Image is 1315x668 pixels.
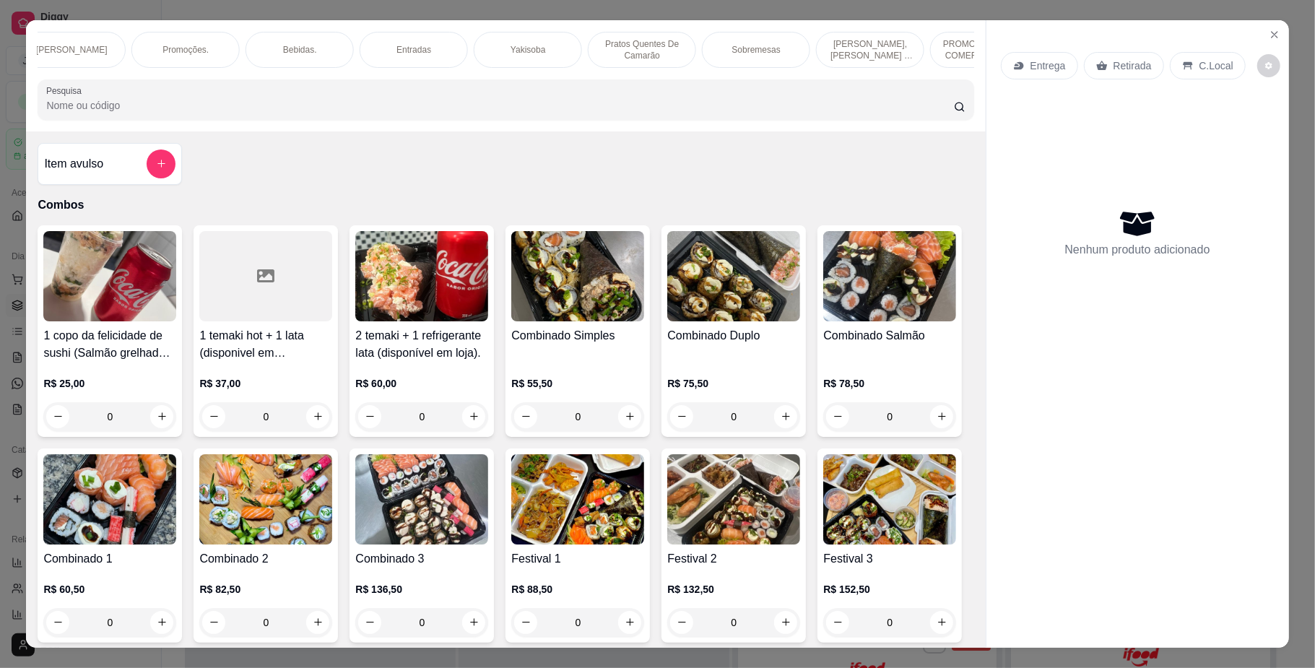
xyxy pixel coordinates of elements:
[511,327,644,344] h4: Combinado Simples
[667,550,800,568] h4: Festival 2
[828,38,912,61] p: [PERSON_NAME], [PERSON_NAME] & [PERSON_NAME]
[355,231,488,321] img: product-image
[1065,241,1210,259] p: Nenhum produto adicionado
[199,376,332,391] p: R$ 37,00
[396,44,431,56] p: Entradas
[46,611,69,634] button: decrease-product-quantity
[44,155,103,173] h4: Item avulso
[732,44,781,56] p: Sobremesas
[511,454,644,545] img: product-image
[511,582,644,597] p: R$ 88,50
[355,376,488,391] p: R$ 60,00
[823,327,956,344] h4: Combinado Salmão
[43,231,176,321] img: product-image
[202,611,225,634] button: decrease-product-quantity
[823,454,956,545] img: product-image
[355,582,488,597] p: R$ 136,50
[199,550,332,568] h4: Combinado 2
[667,327,800,344] h4: Combinado Duplo
[1199,58,1233,73] p: C.Local
[1263,23,1286,46] button: Close
[355,327,488,362] h4: 2 temaki + 1 refrigerante lata (disponível em loja).
[823,376,956,391] p: R$ 78,50
[46,84,87,97] label: Pesquisa
[511,376,644,391] p: R$ 55,50
[511,231,644,321] img: product-image
[511,44,545,56] p: Yakisoba
[150,611,173,634] button: increase-product-quantity
[46,405,69,428] button: decrease-product-quantity
[355,454,488,545] img: product-image
[36,44,108,56] p: [PERSON_NAME]
[43,582,176,597] p: R$ 60,50
[43,376,176,391] p: R$ 25,00
[162,44,209,56] p: Promoções.
[355,550,488,568] h4: Combinado 3
[1257,54,1280,77] button: decrease-product-quantity
[43,327,176,362] h4: 1 copo da felicidade de sushi (Salmão grelhado) 200ml + 1 lata (disponivel em [GEOGRAPHIC_DATA])
[306,611,329,634] button: increase-product-quantity
[199,582,332,597] p: R$ 82,50
[150,405,173,428] button: increase-product-quantity
[306,405,329,428] button: increase-product-quantity
[43,550,176,568] h4: Combinado 1
[462,611,485,634] button: increase-product-quantity
[667,454,800,545] img: product-image
[147,149,175,178] button: add-separate-item
[511,550,644,568] h4: Festival 1
[202,405,225,428] button: decrease-product-quantity
[199,327,332,362] h4: 1 temaki hot + 1 lata (disponivel em [GEOGRAPHIC_DATA])
[667,231,800,321] img: product-image
[1030,58,1066,73] p: Entrega
[283,44,317,56] p: Bebidas.
[358,611,381,634] button: decrease-product-quantity
[823,550,956,568] h4: Festival 3
[199,454,332,545] img: product-image
[46,98,953,113] input: Pesquisa
[43,454,176,545] img: product-image
[823,231,956,321] img: product-image
[38,196,973,214] p: Combos
[1114,58,1152,73] p: Retirada
[823,582,956,597] p: R$ 152,50
[600,38,684,61] p: Pratos Quentes De Camarão
[942,38,1026,61] p: PROMOÇÕES PARA COMER NO LOCAL
[667,376,800,391] p: R$ 75,50
[667,582,800,597] p: R$ 132,50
